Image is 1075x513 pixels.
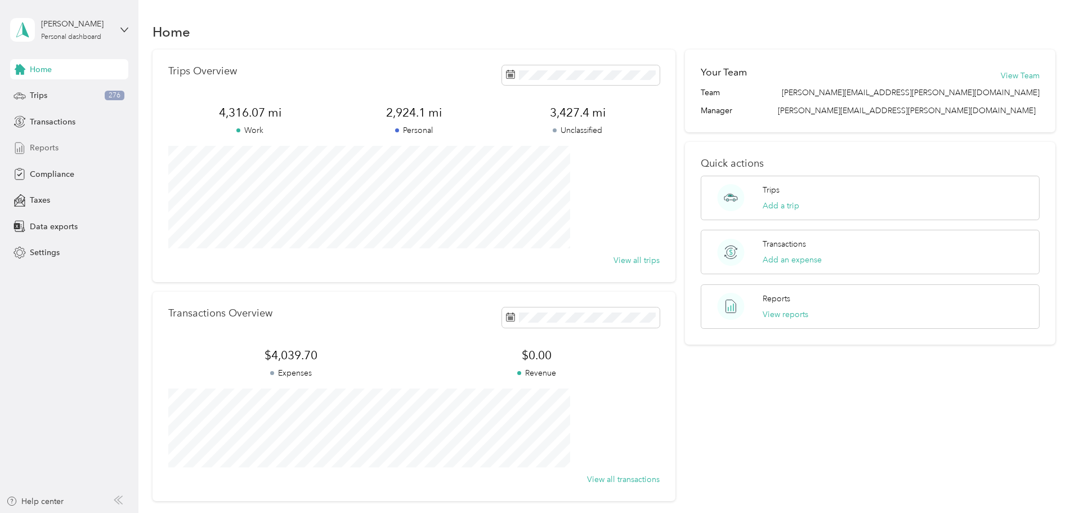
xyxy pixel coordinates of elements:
[496,124,660,136] p: Unclassified
[168,367,414,379] p: Expenses
[1001,70,1040,82] button: View Team
[41,18,111,30] div: [PERSON_NAME]
[153,26,190,38] h1: Home
[414,367,659,379] p: Revenue
[701,65,747,79] h2: Your Team
[168,124,332,136] p: Work
[332,105,496,121] span: 2,924.1 mi
[30,116,75,128] span: Transactions
[168,65,237,77] p: Trips Overview
[105,91,124,101] span: 276
[30,194,50,206] span: Taxes
[30,90,47,101] span: Trips
[701,87,720,99] span: Team
[30,64,52,75] span: Home
[414,347,659,363] span: $0.00
[763,309,808,320] button: View reports
[613,255,660,266] button: View all trips
[30,142,59,154] span: Reports
[778,106,1036,115] span: [PERSON_NAME][EMAIL_ADDRESS][PERSON_NAME][DOMAIN_NAME]
[701,158,1040,169] p: Quick actions
[763,200,799,212] button: Add a trip
[496,105,660,121] span: 3,427.4 mi
[168,307,272,319] p: Transactions Overview
[30,168,74,180] span: Compliance
[168,105,332,121] span: 4,316.07 mi
[30,221,78,233] span: Data exports
[701,105,732,117] span: Manager
[763,184,780,196] p: Trips
[1012,450,1075,513] iframe: Everlance-gr Chat Button Frame
[763,238,806,250] p: Transactions
[30,247,60,258] span: Settings
[763,293,790,305] p: Reports
[763,254,822,266] button: Add an expense
[587,474,660,485] button: View all transactions
[41,34,101,41] div: Personal dashboard
[168,347,414,363] span: $4,039.70
[332,124,496,136] p: Personal
[782,87,1040,99] span: [PERSON_NAME][EMAIL_ADDRESS][PERSON_NAME][DOMAIN_NAME]
[6,496,64,507] button: Help center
